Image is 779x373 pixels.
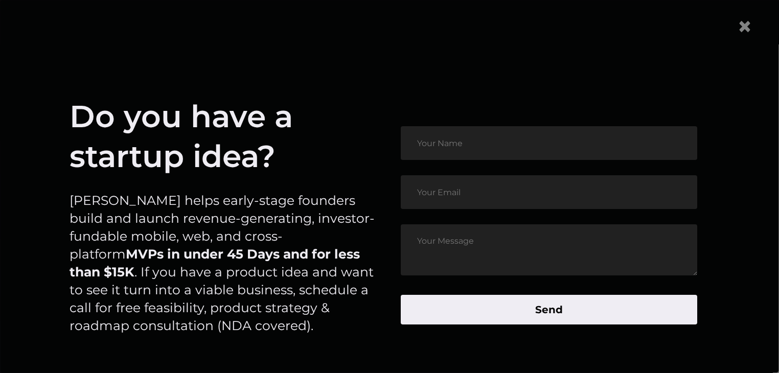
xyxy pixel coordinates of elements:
[401,295,697,324] button: Send
[737,11,752,42] span: ×
[70,192,375,335] p: [PERSON_NAME] helps early-stage founders build and launch revenue-generating, investor-fundable m...
[729,6,761,48] button: Close
[401,175,697,209] input: Your Email
[70,97,375,176] h1: Do you have a startup idea?
[401,126,697,160] input: Your Name
[70,246,360,279] strong: MVPs in under 45 Days and for less than $15K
